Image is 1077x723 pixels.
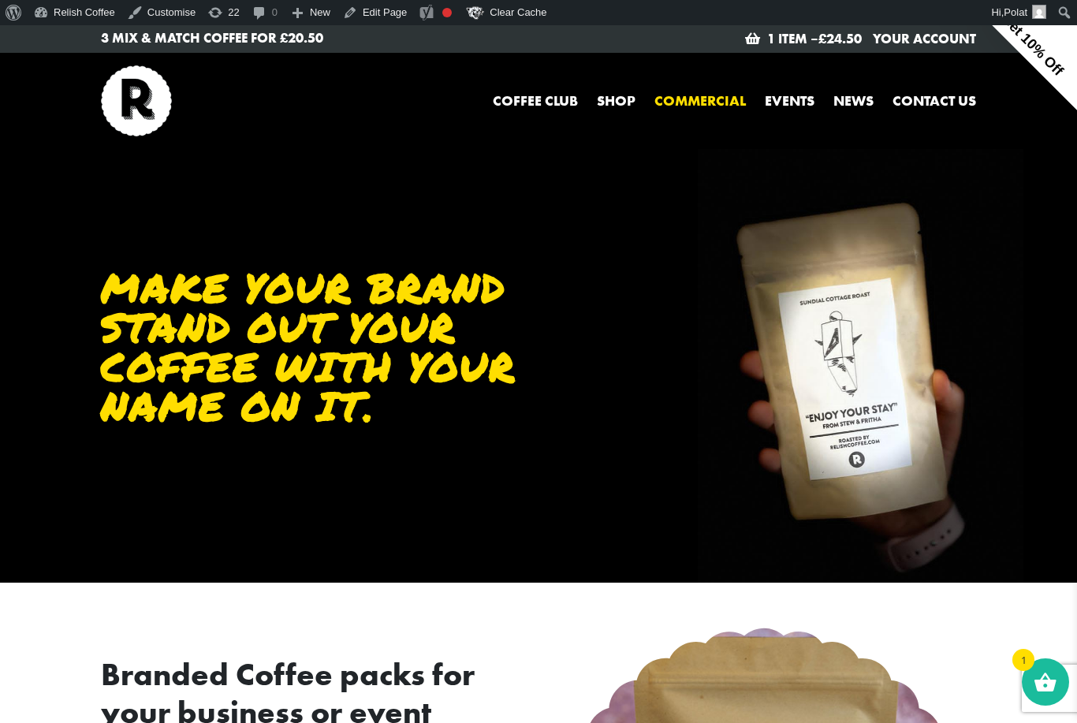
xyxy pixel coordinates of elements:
a: Events [765,90,814,111]
div: Focus keyphrase not set [442,8,452,17]
a: 1 item –£24.50 [767,30,862,47]
span: £ [818,30,826,47]
img: Relish Coffee [101,65,172,136]
a: News [833,90,874,111]
span: Get 10% Off [998,10,1066,78]
a: Shop [597,90,635,111]
h1: Make your brand stand out Your coffee with your name on it. [101,268,527,426]
a: Coffee Club [493,90,578,111]
span: Polat [1004,6,1027,18]
span: 1 [1012,649,1034,671]
a: Commercial [654,90,746,111]
a: 3 Mix & Match Coffee for £20.50 [101,28,527,49]
a: Contact us [893,90,976,111]
bdi: 24.50 [818,30,862,47]
a: Your Account [873,30,976,47]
